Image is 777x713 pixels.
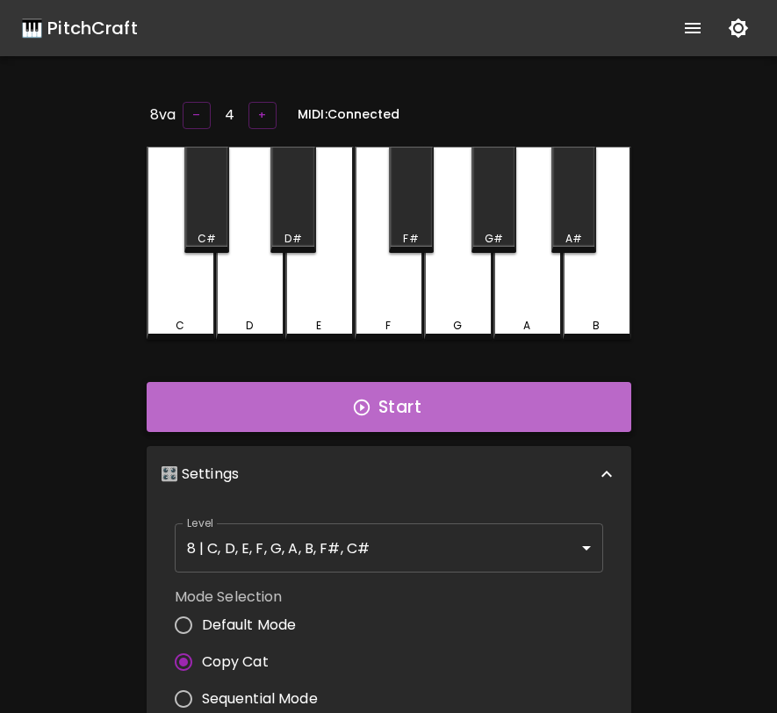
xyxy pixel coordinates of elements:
[150,103,176,127] h6: 8va
[246,318,253,334] div: D
[225,103,234,127] h6: 4
[453,318,462,334] div: G
[385,318,391,334] div: F
[672,7,714,49] button: show more
[485,231,503,247] div: G#
[176,318,184,334] div: C
[183,102,211,129] button: –
[21,14,138,42] a: 🎹 PitchCraft
[187,515,214,530] label: Level
[202,652,269,673] span: Copy Cat
[298,105,399,125] h6: MIDI: Connected
[284,231,301,247] div: D#
[198,231,216,247] div: C#
[523,318,530,334] div: A
[175,587,332,607] label: Mode Selection
[593,318,600,334] div: B
[202,688,318,709] span: Sequential Mode
[175,523,603,573] div: 8 | C, D, E, F, G, A, B, F#, C#
[316,318,321,334] div: E
[202,615,297,636] span: Default Mode
[403,231,418,247] div: F#
[565,231,582,247] div: A#
[147,446,631,502] div: 🎛️ Settings
[161,464,240,485] p: 🎛️ Settings
[248,102,277,129] button: +
[147,382,631,433] button: Start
